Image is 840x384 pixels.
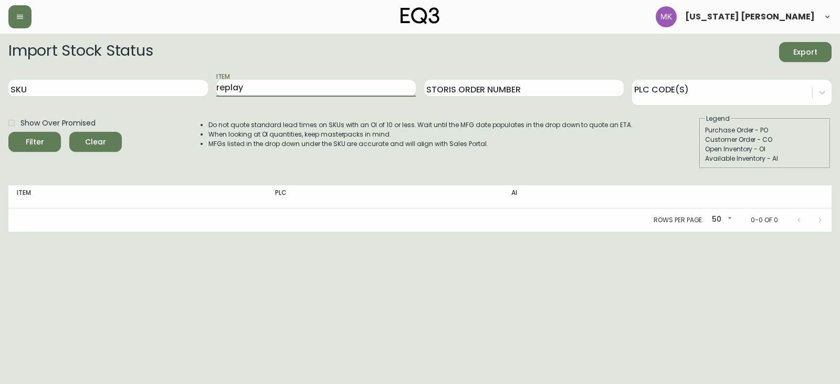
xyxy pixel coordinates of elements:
p: Rows per page: [654,215,703,225]
th: PLC [267,185,503,209]
li: MFGs listed in the drop down under the SKU are accurate and will align with Sales Portal. [208,139,633,149]
button: Export [779,42,832,62]
span: Clear [78,136,113,149]
li: Do not quote standard lead times on SKUs with an OI of 10 or less. Wait until the MFG date popula... [208,120,633,130]
button: Clear [69,132,122,152]
li: When looking at OI quantities, keep masterpacks in mind. [208,130,633,139]
th: Item [8,185,267,209]
th: AI [503,185,691,209]
div: Customer Order - CO [705,135,825,144]
div: Open Inventory - OI [705,144,825,154]
span: Show Over Promised [20,118,96,129]
div: 50 [708,211,734,229]
span: [US_STATE] [PERSON_NAME] [685,13,815,21]
legend: Legend [705,114,731,123]
img: logo [401,7,439,24]
button: Filter [8,132,61,152]
div: Purchase Order - PO [705,126,825,135]
span: Export [787,46,823,59]
h2: Import Stock Status [8,42,153,62]
p: 0-0 of 0 [751,215,778,225]
img: ea5e0531d3ed94391639a5d1768dbd68 [656,6,677,27]
div: Available Inventory - AI [705,154,825,163]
